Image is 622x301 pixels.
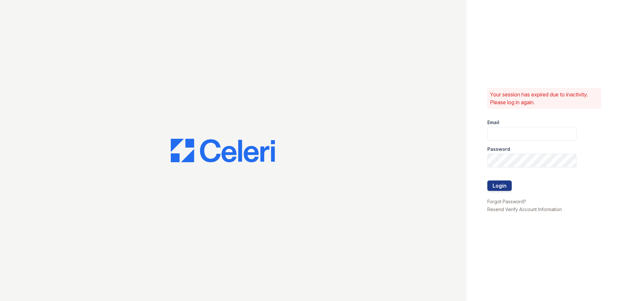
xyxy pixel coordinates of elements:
[171,139,275,162] img: CE_Logo_Blue-a8612792a0a2168367f1c8372b55b34899dd931a85d93a1a3d3e32e68fde9ad4.png
[487,119,499,126] label: Email
[490,91,599,106] p: Your session has expired due to inactivity. Please log in again.
[487,180,512,191] button: Login
[487,207,562,212] a: Resend Verify Account Information
[487,146,510,152] label: Password
[487,199,526,204] a: Forgot Password?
